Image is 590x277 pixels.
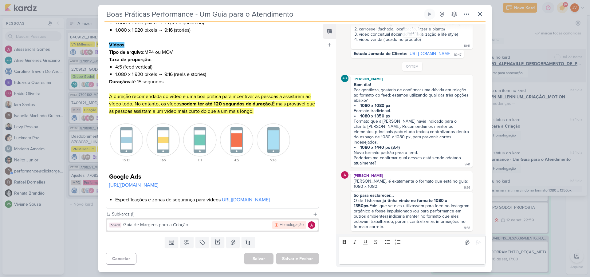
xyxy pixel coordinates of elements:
[427,12,432,17] div: Ligar relógio
[464,226,470,231] div: 9:58
[354,87,470,103] div: Por gentileza, gostaria de confirmar uma dúvida em relação ao formato do feed: estamos utilizando...
[354,119,470,145] div: Formato que a [PERSON_NAME] havia indicado para o cliente [PERSON_NAME]. Recomendamos manter os e...
[115,63,316,71] li: 4:5 (feed vertical)
[360,145,400,150] strong: 1080 x 1440 px (3:4)
[354,82,371,87] strong: Bom dia!
[465,162,470,167] div: 9:41
[339,236,486,248] div: Editor toolbar
[109,173,141,180] strong: Google Ads
[339,248,486,265] div: Editor editing area: main
[115,19,316,26] li: 1.080 x 1.080 pixels → 1:1 (feed quadrado)
[109,182,158,188] a: [URL][DOMAIN_NAME]
[454,53,462,57] div: 10:47
[107,220,318,231] button: AG208 Guia de Margens para a Criação Homologação
[280,222,304,228] div: Homologação
[181,101,272,107] strong: podem ter até 120 segundos de duração.
[352,76,471,82] div: [PERSON_NAME]
[115,71,316,78] li: 1.080 x 1.920 pixels → 9:16 (reels e stories)
[354,179,469,189] div: [PERSON_NAME], é exatamente o formato que está no guia: 1080 x 1080.
[354,155,462,166] div: Poderiam me confirmar qual desses está sendo adotado atualmente?
[354,32,470,37] li: vídeo conceitual (focando em localização e life style)
[112,211,310,217] div: Subkardz (1)
[354,198,448,208] strong: já tinha vindo no formato 1080 x 1350px.
[464,185,470,190] div: 9:56
[109,78,316,85] p: até 15 segundos
[354,108,470,113] div: Formato tradicional.
[342,77,347,80] p: AG
[106,253,136,265] button: Cancelar
[109,42,124,48] strong: Vídeos
[354,51,407,56] strong: Estudo Jornada do Cliente:
[104,9,423,20] input: Kard Sem Título
[409,51,451,56] a: [URL][DOMAIN_NAME]
[109,93,315,114] mark: A duração recomendada do vídeo é uma boa prática para incentivar as pessoas a assistirem ao vídeo...
[109,79,129,85] strong: Duração:
[341,171,348,179] img: Alessandra Gomes
[354,198,470,229] div: O de Tishaman Falei que se eles utilizassem para feed no Instagram orgânico e fosse impulsionado ...
[352,172,471,179] div: [PERSON_NAME]
[464,44,470,49] div: 10:11
[109,49,144,55] strong: Tipo de arquivo:
[109,122,291,163] img: D8gy2o07VpEdQAAAABJRU5ErkJggg==
[354,26,470,32] li: carrossel (fachada, localização, lazer e planta)
[354,37,470,42] li: vídeo venda (focado no produto)
[109,223,121,228] div: AG208
[109,49,316,56] p: MP4 ou MOV
[115,197,270,203] a: Especificações e zonas de segurança para vídeos[URL][DOMAIN_NAME]
[123,221,269,228] div: Guia de Margens para a Criação
[354,150,470,155] div: Novo formato padrão para o feed.
[360,113,390,119] strong: 1080 x 1350 px
[360,103,390,108] strong: 1080 x 1080 px
[115,26,316,34] li: 1.080 x 1.920 pixels → 9:16 (stories)
[341,75,348,82] div: Aline Gimenez Graciano
[308,221,315,229] img: Alessandra Gomes
[109,57,151,63] strong: Taxa de proporção:
[115,197,221,203] span: Especificações e zonas de segurança para vídeos
[354,193,394,198] strong: Só para esclarecer...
